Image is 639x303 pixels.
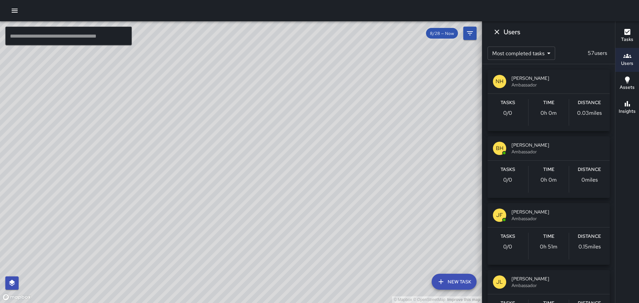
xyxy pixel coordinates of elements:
button: Dismiss [490,25,504,39]
p: BH [496,144,504,152]
span: Ambassador [512,215,604,222]
h6: Tasks [501,99,515,106]
p: 0h 0m [540,176,557,184]
p: 0.03 miles [577,109,602,117]
p: 0h 51m [540,243,557,251]
div: Most completed tasks [488,47,555,60]
span: Ambassador [512,81,604,88]
h6: Assets [620,84,635,91]
h6: Insights [619,108,636,115]
h6: Tasks [501,233,515,240]
h6: Distance [578,99,601,106]
h6: Time [543,99,554,106]
p: 0h 0m [540,109,557,117]
p: NH [496,77,504,85]
h6: Tasks [501,166,515,173]
button: Insights [615,96,639,120]
button: JF[PERSON_NAME]AmbassadorTasks0/0Time0h 51mDistance0.15miles [488,203,610,265]
h6: Users [504,27,520,37]
p: 0.15 miles [578,243,601,251]
span: Ambassador [512,282,604,289]
p: JF [496,211,503,219]
h6: Tasks [621,36,633,43]
span: Ambassador [512,148,604,155]
p: 57 users [585,49,610,57]
h6: Distance [578,233,601,240]
span: 8/28 — Now [426,31,458,36]
span: [PERSON_NAME] [512,142,604,148]
button: Assets [615,72,639,96]
button: New Task [432,274,477,290]
span: [PERSON_NAME] [512,275,604,282]
p: 0 / 0 [503,176,512,184]
span: [PERSON_NAME] [512,209,604,215]
h6: Time [543,233,554,240]
p: 0 miles [581,176,598,184]
button: NH[PERSON_NAME]AmbassadorTasks0/0Time0h 0mDistance0.03miles [488,70,610,131]
h6: Users [621,60,633,67]
h6: Time [543,166,554,173]
p: JL [496,278,503,286]
button: Filters [463,27,477,40]
h6: Distance [578,166,601,173]
p: 0 / 0 [503,243,512,251]
button: Users [615,48,639,72]
p: 0 / 0 [503,109,512,117]
span: [PERSON_NAME] [512,75,604,81]
button: Tasks [615,24,639,48]
button: BH[PERSON_NAME]AmbassadorTasks0/0Time0h 0mDistance0miles [488,136,610,198]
